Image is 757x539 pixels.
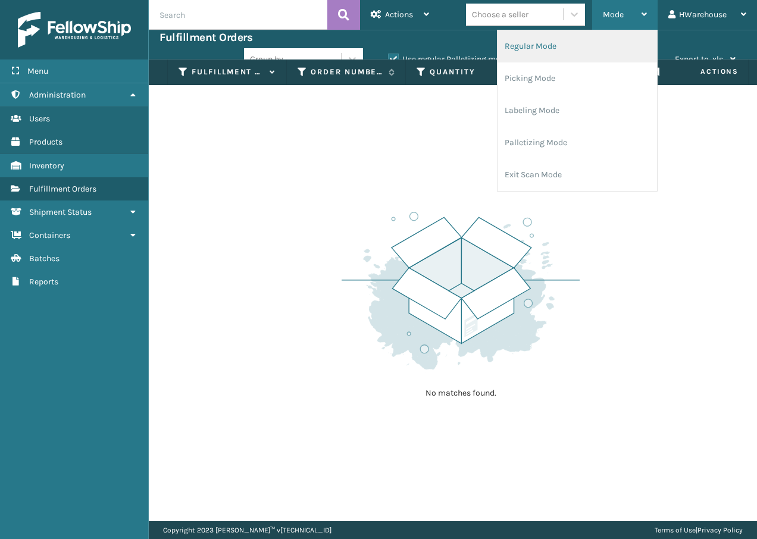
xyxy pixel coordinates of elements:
li: Labeling Mode [498,95,657,127]
span: Reports [29,277,58,287]
span: Containers [29,230,70,240]
span: Products [29,137,62,147]
label: Quantity [430,67,502,77]
span: Shipment Status [29,207,92,217]
li: Palletizing Mode [498,127,657,159]
span: Batches [29,253,60,264]
div: Group by [250,53,283,65]
span: Actions [663,62,746,82]
span: Inventory [29,161,64,171]
div: Choose a seller [472,8,528,21]
li: Exit Scan Mode [498,159,657,191]
span: Administration [29,90,86,100]
span: Menu [27,66,48,76]
h3: Fulfillment Orders [159,30,252,45]
label: Use regular Palletizing mode [388,54,509,64]
label: Fulfillment Order Id [192,67,264,77]
span: Export to .xls [675,54,723,64]
span: Users [29,114,50,124]
span: Fulfillment Orders [29,184,96,194]
li: Regular Mode [498,30,657,62]
span: Actions [385,10,413,20]
p: Copyright 2023 [PERSON_NAME]™ v [TECHNICAL_ID] [163,521,331,539]
li: Picking Mode [498,62,657,95]
label: Order Number [311,67,383,77]
img: logo [18,12,131,48]
div: | [655,521,743,539]
span: Mode [603,10,624,20]
a: Privacy Policy [697,526,743,534]
a: Terms of Use [655,526,696,534]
